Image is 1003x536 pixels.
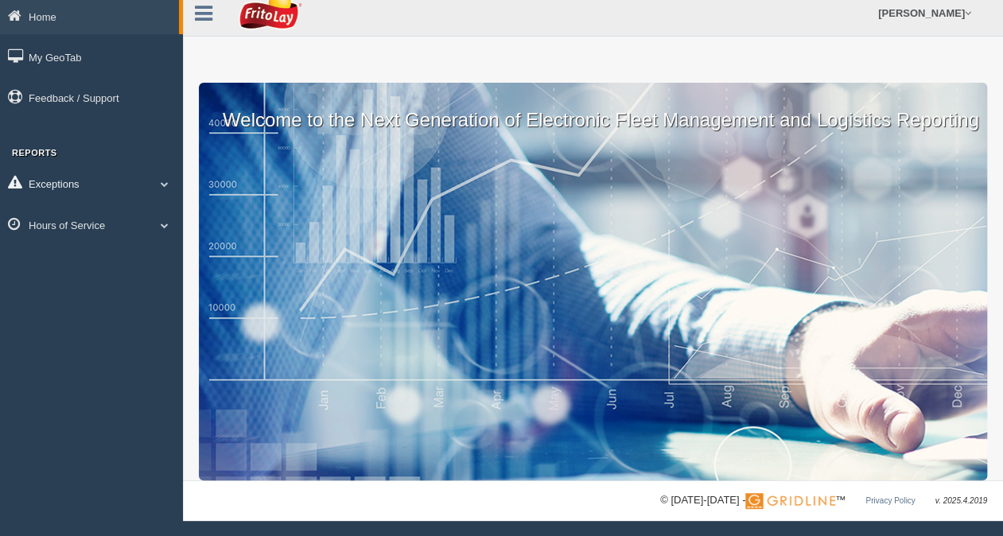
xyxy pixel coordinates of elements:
a: Privacy Policy [865,496,915,505]
span: v. 2025.4.2019 [935,496,987,505]
p: Welcome to the Next Generation of Electronic Fleet Management and Logistics Reporting [199,83,987,134]
img: Gridline [745,493,835,509]
div: © [DATE]-[DATE] - ™ [660,492,987,509]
